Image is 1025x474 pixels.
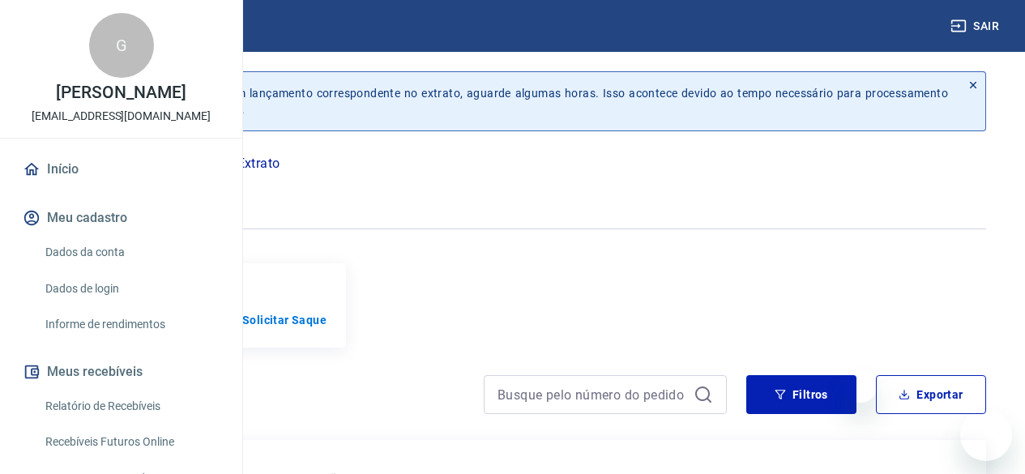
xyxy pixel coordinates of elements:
[19,354,223,390] button: Meus recebíveis
[746,375,856,414] button: Filtros
[32,108,211,125] p: [EMAIL_ADDRESS][DOMAIN_NAME]
[947,11,1006,41] button: Sair
[39,236,223,269] a: Dados da conta
[19,200,223,236] button: Meu cadastro
[39,272,223,305] a: Dados de login
[39,390,223,423] a: Relatório de Recebíveis
[39,308,223,341] a: Informe de rendimentos
[19,152,223,187] a: Início
[498,382,687,407] input: Busque pelo número do pedido
[89,13,154,78] div: G
[56,84,186,101] p: [PERSON_NAME]
[39,425,223,459] a: Recebíveis Futuros Online
[39,382,464,414] h4: Extrato
[88,85,948,117] p: Se o saldo aumentar sem um lançamento correspondente no extrato, aguarde algumas horas. Isso acon...
[844,370,877,403] iframe: Fechar mensagem
[960,409,1012,461] iframe: Botão para abrir a janela de mensagens
[242,312,327,328] a: Solicitar Saque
